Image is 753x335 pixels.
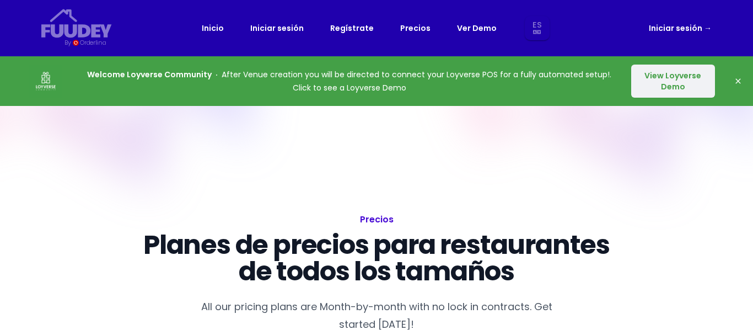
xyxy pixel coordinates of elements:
span: → [704,23,712,34]
a: Iniciar sesión [250,22,304,35]
div: Orderlina [80,38,106,47]
a: Iniciar sesión [649,22,712,35]
p: After Venue creation you will be directed to connect your Loyverse POS for a fully automated setu... [84,68,615,94]
button: View Loyverse Demo [631,65,715,98]
a: Ver Demo [457,22,497,35]
p: All our pricing plans are Month-by-month with no lock in contracts. Get started [DATE]! [191,298,562,333]
svg: {/* Added fill="currentColor" here */} {/* This rectangle defines the background. Its explicit fi... [41,9,112,38]
h1: Precios [130,212,623,227]
a: Precios [400,22,431,35]
p: Planes de precios para restaurantes de todos los tamaños [130,232,623,285]
a: Inicio [202,22,224,35]
strong: Welcome Loyverse Community [87,69,212,80]
a: Regístrate [330,22,374,35]
div: By [64,38,71,47]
